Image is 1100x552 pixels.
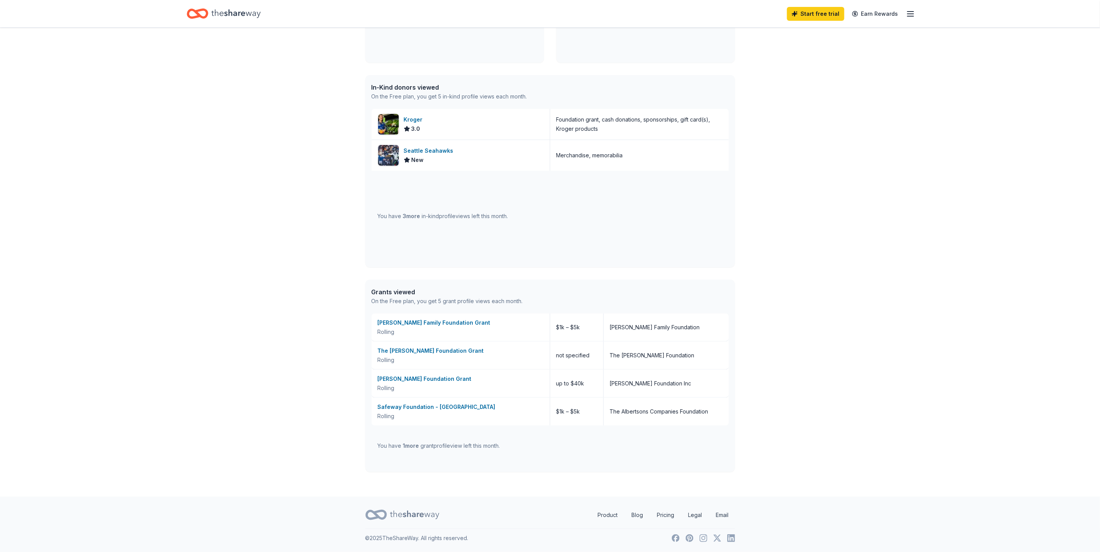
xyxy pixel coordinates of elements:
nav: quick links [592,507,735,523]
div: Rolling [378,327,544,337]
div: [PERSON_NAME] Family Foundation Grant [378,318,544,327]
span: 3.0 [412,124,420,133]
div: Seattle Seahawks [404,146,457,155]
img: Image for Kroger [378,114,399,135]
a: Home [187,5,261,23]
div: [PERSON_NAME] Foundation Grant [378,374,544,384]
a: Start free trial [787,7,844,21]
div: [PERSON_NAME] Family Foundation [610,323,700,332]
span: 1 more [403,442,419,449]
div: $1k – $5k [550,314,604,341]
div: [PERSON_NAME] Foundation Inc [610,379,691,388]
div: The [PERSON_NAME] Foundation Grant [378,346,544,355]
div: Grants viewed [372,287,523,297]
div: You have grant profile view left this month. [378,441,500,450]
div: You have in-kind profile views left this month. [378,212,508,221]
div: $1k – $5k [550,398,604,425]
a: Earn Rewards [847,7,903,21]
div: The Albertsons Companies Foundation [610,407,708,416]
div: Rolling [378,384,544,393]
span: New [412,155,424,165]
a: Legal [682,507,708,523]
div: Foundation grant, cash donations, sponsorships, gift card(s), Kroger products [556,115,723,133]
div: up to $40k [550,370,604,397]
div: Merchandise, memorabilia [556,151,623,160]
div: On the Free plan, you get 5 in-kind profile views each month. [372,92,527,101]
div: Rolling [378,355,544,365]
div: not specified [550,342,604,369]
a: Email [710,507,735,523]
div: Rolling [378,412,544,421]
div: Safeway Foundation - [GEOGRAPHIC_DATA] [378,402,544,412]
a: Blog [626,507,650,523]
img: Image for Seattle Seahawks [378,145,399,166]
div: The [PERSON_NAME] Foundation [610,351,695,360]
a: Pricing [651,507,681,523]
div: Kroger [404,115,426,124]
p: © 2025 TheShareWay. All rights reserved. [365,534,469,543]
div: In-Kind donors viewed [372,83,527,92]
div: On the Free plan, you get 5 grant profile views each month. [372,297,523,306]
span: 3 more [403,213,420,219]
a: Product [592,507,624,523]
